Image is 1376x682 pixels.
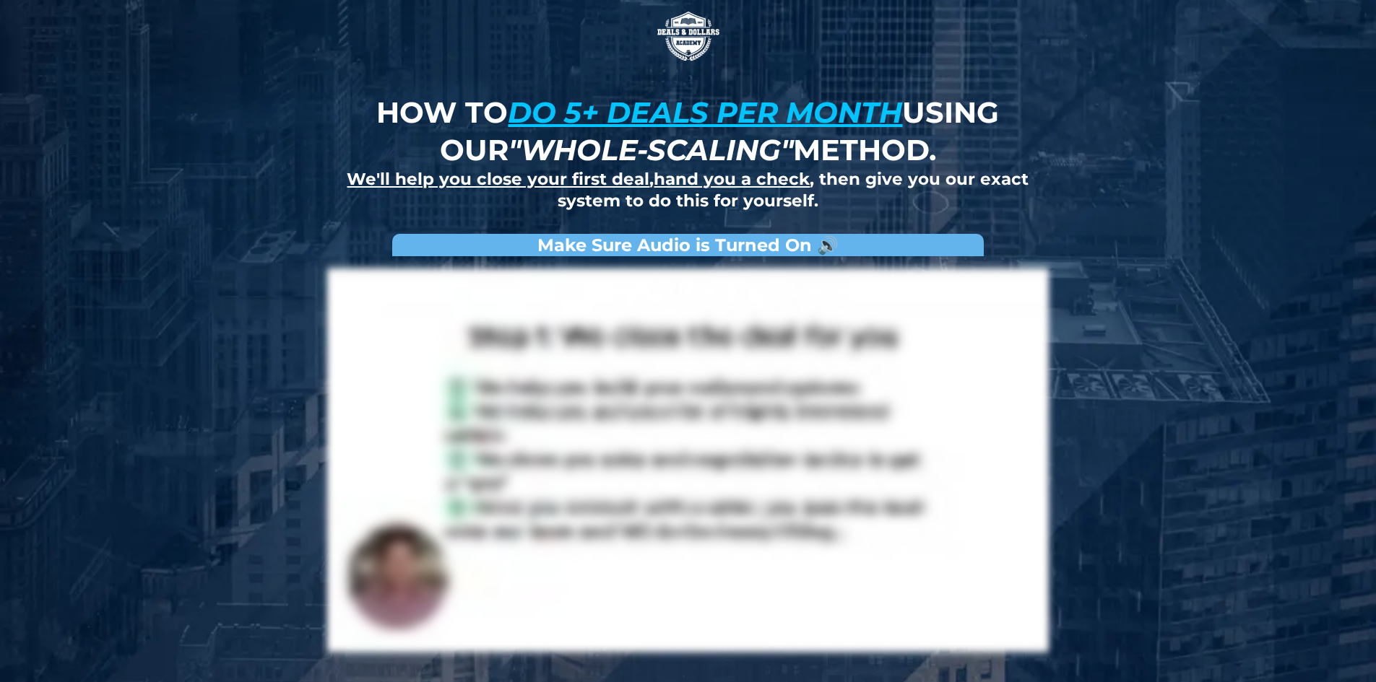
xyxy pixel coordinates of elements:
strong: , , then give you our exact system to do this for yourself. [347,169,1029,211]
u: We'll help you close your first deal [347,169,649,189]
em: "whole-scaling" [509,132,793,167]
strong: Make Sure Audio is Turned On 🔊 [537,235,839,255]
u: do 5+ deals per month [508,95,902,130]
strong: How to using our method. [376,95,999,167]
u: hand you a check [654,169,810,189]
